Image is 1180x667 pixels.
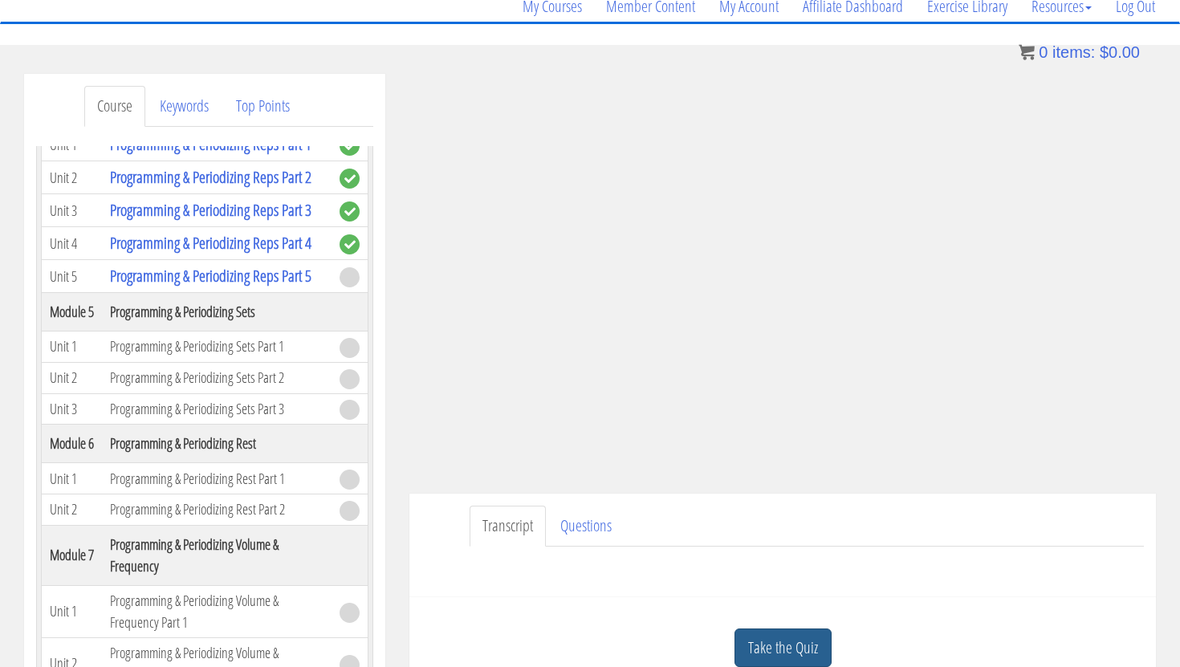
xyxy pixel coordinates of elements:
[42,362,103,393] td: Unit 2
[1100,43,1140,61] bdi: 0.00
[102,393,332,425] td: Programming & Periodizing Sets Part 3
[1019,43,1140,61] a: 0 items: $0.00
[102,362,332,393] td: Programming & Periodizing Sets Part 2
[42,494,103,526] td: Unit 2
[1100,43,1109,61] span: $
[102,585,332,637] td: Programming & Periodizing Volume & Frequency Part 1
[42,425,103,463] th: Module 6
[42,194,103,227] td: Unit 3
[42,227,103,260] td: Unit 4
[110,199,311,221] a: Programming & Periodizing Reps Part 3
[102,494,332,526] td: Programming & Periodizing Rest Part 2
[110,232,311,254] a: Programming & Periodizing Reps Part 4
[42,525,103,585] th: Module 7
[42,393,103,425] td: Unit 3
[42,463,103,494] td: Unit 1
[340,201,360,222] span: complete
[340,234,360,254] span: complete
[102,425,332,463] th: Programming & Periodizing Rest
[102,463,332,494] td: Programming & Periodizing Rest Part 1
[42,293,103,331] th: Module 5
[470,506,546,547] a: Transcript
[110,265,311,287] a: Programming & Periodizing Reps Part 5
[340,169,360,189] span: complete
[1019,44,1035,60] img: icon11.png
[102,525,332,585] th: Programming & Periodizing Volume & Frequency
[42,585,103,637] td: Unit 1
[84,86,145,127] a: Course
[1039,43,1048,61] span: 0
[42,331,103,363] td: Unit 1
[42,260,103,293] td: Unit 5
[223,86,303,127] a: Top Points
[147,86,222,127] a: Keywords
[102,293,332,331] th: Programming & Periodizing Sets
[42,161,103,194] td: Unit 2
[547,506,625,547] a: Questions
[110,166,311,188] a: Programming & Periodizing Reps Part 2
[102,331,332,363] td: Programming & Periodizing Sets Part 1
[1052,43,1095,61] span: items:
[340,136,360,156] span: complete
